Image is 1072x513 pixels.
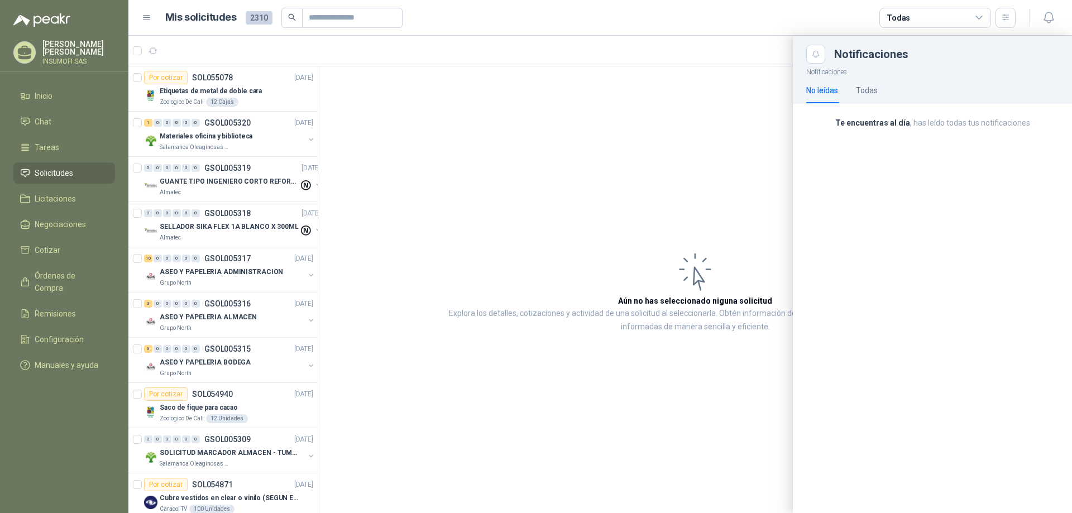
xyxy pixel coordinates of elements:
[35,90,52,102] span: Inicio
[35,193,76,205] span: Licitaciones
[856,84,878,97] div: Todas
[165,9,237,26] h1: Mis solicitudes
[793,64,1072,78] p: Notificaciones
[35,359,98,371] span: Manuales y ayuda
[13,303,115,324] a: Remisiones
[42,58,115,65] p: INSUMOFI SAS
[13,188,115,209] a: Licitaciones
[35,333,84,346] span: Configuración
[13,354,115,376] a: Manuales y ayuda
[35,141,59,154] span: Tareas
[835,118,910,127] b: Te encuentras al día
[13,265,115,299] a: Órdenes de Compra
[13,329,115,350] a: Configuración
[13,162,115,184] a: Solicitudes
[35,218,86,231] span: Negociaciones
[13,137,115,158] a: Tareas
[35,308,76,320] span: Remisiones
[42,40,115,56] p: [PERSON_NAME] [PERSON_NAME]
[806,45,825,64] button: Close
[13,239,115,261] a: Cotizar
[13,13,70,27] img: Logo peakr
[246,11,272,25] span: 2310
[288,13,296,21] span: search
[13,214,115,235] a: Negociaciones
[806,117,1059,129] p: , has leído todas tus notificaciones
[35,167,73,179] span: Solicitudes
[806,84,838,97] div: No leídas
[13,85,115,107] a: Inicio
[35,244,60,256] span: Cotizar
[35,116,51,128] span: Chat
[887,12,910,24] div: Todas
[13,111,115,132] a: Chat
[35,270,104,294] span: Órdenes de Compra
[834,49,1059,60] div: Notificaciones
